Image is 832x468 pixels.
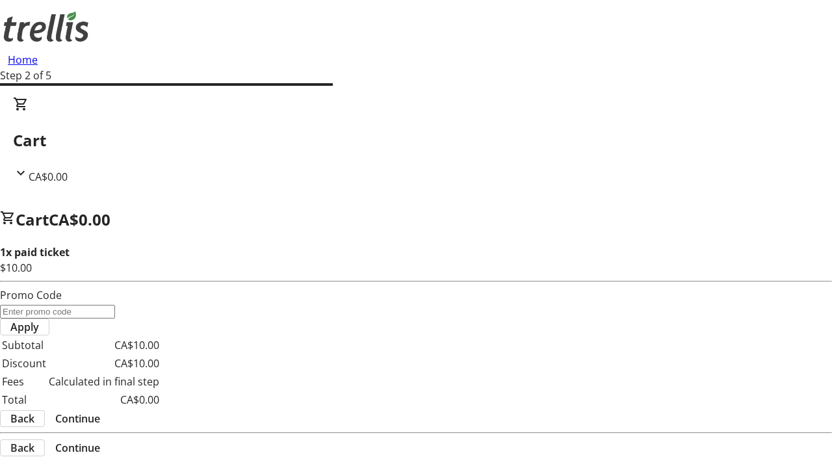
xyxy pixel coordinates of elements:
[10,411,34,426] span: Back
[16,209,49,230] span: Cart
[48,337,160,354] td: CA$10.00
[55,440,100,456] span: Continue
[10,319,39,335] span: Apply
[1,373,47,390] td: Fees
[1,337,47,354] td: Subtotal
[45,440,110,456] button: Continue
[13,96,819,185] div: CartCA$0.00
[45,411,110,426] button: Continue
[48,391,160,408] td: CA$0.00
[1,391,47,408] td: Total
[10,440,34,456] span: Back
[13,129,819,152] h2: Cart
[55,411,100,426] span: Continue
[48,355,160,372] td: CA$10.00
[29,170,68,184] span: CA$0.00
[1,355,47,372] td: Discount
[48,373,160,390] td: Calculated in final step
[49,209,110,230] span: CA$0.00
